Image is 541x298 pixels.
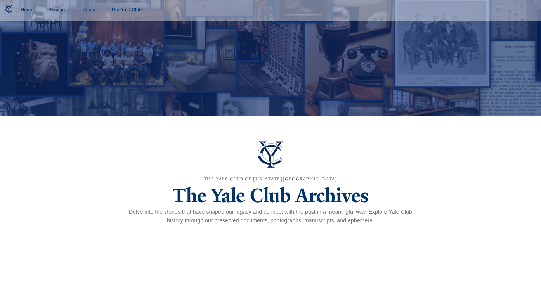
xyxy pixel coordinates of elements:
[204,176,338,182] span: The Yale Club of [US_STATE][GEOGRAPHIC_DATA]
[125,208,416,225] h6: Delve into the stories that have shaped our legacy and connect with the past in a meaningful way....
[46,3,71,17] a: Explore
[77,3,102,17] a: About
[125,183,416,208] h1: The Yale Club Archives
[251,135,290,174] img: Yale Club Logo
[15,3,40,17] a: Home
[108,3,145,17] a: The Yale Club
[3,3,15,15] img: Yale Club Logo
